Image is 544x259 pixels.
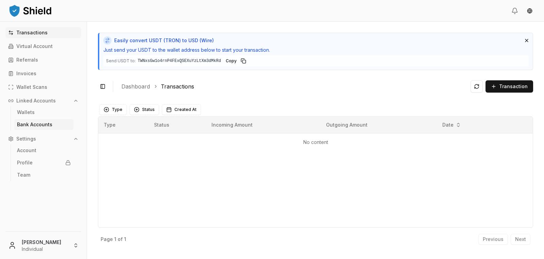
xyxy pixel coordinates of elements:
[14,169,73,180] a: Team
[16,71,36,76] p: Invoices
[17,122,52,127] p: Bank Accounts
[174,107,197,112] span: Created At
[321,117,436,133] th: Outgoing Amount
[121,82,150,91] a: Dashboard
[130,104,159,115] button: Status
[5,82,81,93] a: Wallet Scans
[223,57,249,65] button: Copy
[14,157,73,168] a: Profile
[99,104,127,115] button: Type
[104,139,527,146] p: No content
[17,160,33,165] p: Profile
[14,145,73,156] a: Account
[440,119,464,130] button: Date
[103,47,529,53] p: Just send your USDT to the wallet address below to start your transaction.
[16,98,56,103] p: Linked Accounts
[106,58,136,64] span: Send USDT to:
[17,148,36,153] p: Account
[114,37,214,44] span: Easily convert USDT (TRON) to USD (Wire)
[124,237,126,242] p: 1
[14,119,73,130] a: Bank Accounts
[5,68,81,79] a: Invoices
[101,237,113,242] p: Page
[499,83,528,90] span: Transaction
[5,95,81,106] button: Linked Accounts
[121,82,465,91] nav: breadcrumb
[17,173,30,177] p: Team
[16,44,53,49] p: Virtual Account
[8,4,52,17] img: ShieldPay Logo
[114,237,116,242] p: 1
[162,104,201,115] button: Created At
[5,41,81,52] a: Virtual Account
[16,136,36,141] p: Settings
[98,117,149,133] th: Type
[16,85,47,90] p: Wallet Scans
[22,246,68,253] p: Individual
[5,54,81,65] a: Referrals
[138,58,221,64] code: TWNxsGw1o4rnP4FExQSEXuYzLtXm3dMkRd
[226,58,237,64] span: Copy
[3,234,84,256] button: [PERSON_NAME]Individual
[5,133,81,144] button: Settings
[16,58,38,62] p: Referrals
[486,80,533,93] button: Transaction
[161,82,194,91] a: Transactions
[206,117,321,133] th: Incoming Amount
[5,27,81,38] a: Transactions
[17,110,35,115] p: Wallets
[118,237,123,242] p: of
[16,30,48,35] p: Transactions
[14,107,73,118] a: Wallets
[22,239,68,246] p: [PERSON_NAME]
[523,37,530,44] button: Dismiss
[149,117,206,133] th: Status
